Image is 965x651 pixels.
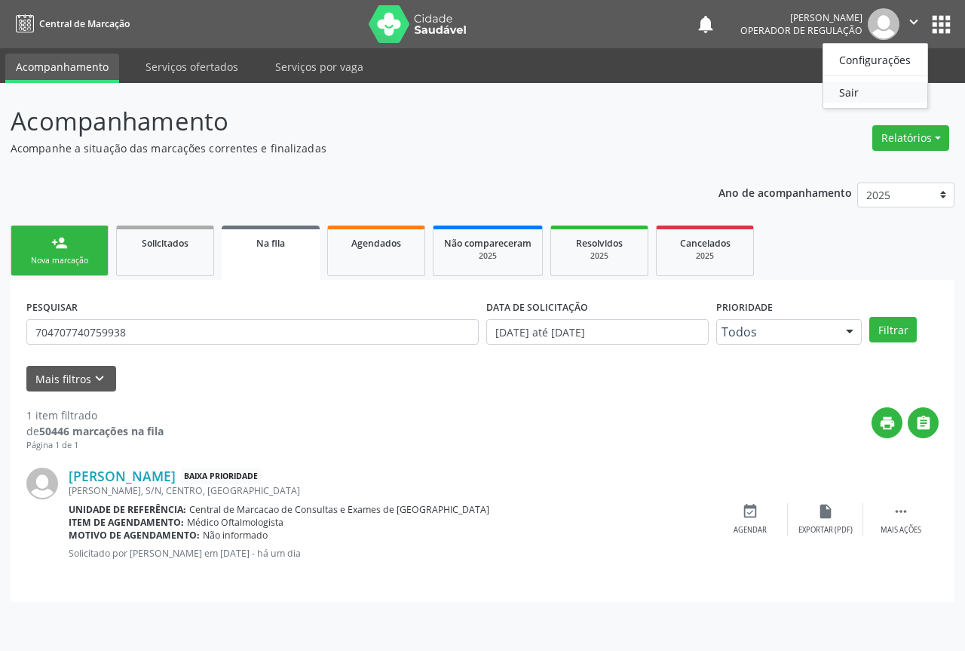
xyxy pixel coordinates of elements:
a: Serviços ofertados [135,54,249,80]
p: Acompanhe a situação das marcações correntes e finalizadas [11,140,671,156]
span: Médico Oftalmologista [187,516,283,529]
ul:  [823,43,928,109]
span: Baixa Prioridade [181,468,261,484]
button: Mais filtroskeyboard_arrow_down [26,366,116,392]
button:  [908,407,939,438]
div: Agendar [734,525,767,536]
div: 2025 [667,250,743,262]
button: Relatórios [872,125,949,151]
div: 2025 [444,250,532,262]
input: Nome, CNS [26,319,479,345]
strong: 50446 marcações na fila [39,424,164,438]
label: PESQUISAR [26,296,78,319]
div: [PERSON_NAME], S/N, CENTRO, [GEOGRAPHIC_DATA] [69,484,712,497]
button: notifications [695,14,716,35]
span: Central de Marcacao de Consultas e Exames de [GEOGRAPHIC_DATA] [189,503,489,516]
b: Item de agendamento: [69,516,184,529]
i: print [879,415,896,431]
div: Página 1 de 1 [26,439,164,452]
div: Nova marcação [22,255,97,266]
div: [PERSON_NAME] [740,11,862,24]
b: Motivo de agendamento: [69,529,200,542]
a: [PERSON_NAME] [69,468,176,484]
a: Configurações [823,49,927,70]
i: keyboard_arrow_down [91,370,108,387]
div: Exportar (PDF) [798,525,853,536]
span: Não compareceram [444,237,532,250]
p: Acompanhamento [11,103,671,140]
span: Central de Marcação [39,17,130,30]
label: DATA DE SOLICITAÇÃO [486,296,588,319]
span: Todos [721,324,831,339]
a: Sair [823,81,927,103]
i: event_available [742,503,758,520]
a: Serviços por vaga [265,54,374,80]
i: insert_drive_file [817,503,834,520]
div: de [26,423,164,439]
p: Solicitado por [PERSON_NAME] em [DATE] - há um dia [69,547,712,560]
input: Selecione um intervalo [486,319,709,345]
div: Mais ações [881,525,921,536]
button: Filtrar [869,317,917,342]
label: Prioridade [716,296,773,319]
div: person_add [51,235,68,251]
div: 2025 [562,250,637,262]
i:  [915,415,932,431]
div: 1 item filtrado [26,407,164,423]
span: Solicitados [142,237,188,250]
img: img [868,8,899,40]
span: Na fila [256,237,285,250]
img: img [26,468,58,499]
button:  [899,8,928,40]
button: print [872,407,902,438]
b: Unidade de referência: [69,503,186,516]
span: Cancelados [680,237,731,250]
button: apps [928,11,954,38]
i:  [905,14,922,30]
a: Central de Marcação [11,11,130,36]
span: Resolvidos [576,237,623,250]
span: Não informado [203,529,268,542]
p: Ano de acompanhamento [718,183,852,201]
span: Operador de regulação [740,24,862,37]
i:  [893,503,909,520]
a: Acompanhamento [5,54,119,83]
span: Agendados [351,237,401,250]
